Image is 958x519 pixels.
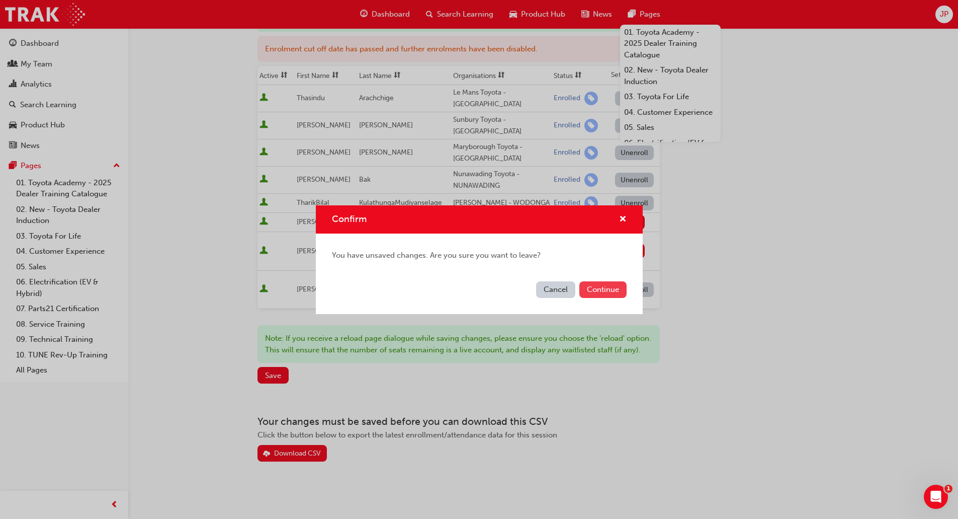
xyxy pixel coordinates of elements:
[316,205,643,314] div: Confirm
[619,213,627,226] button: cross-icon
[924,485,948,509] iframe: Intercom live chat
[944,485,952,493] span: 1
[579,281,627,298] button: Continue
[536,281,575,298] button: Cancel
[332,213,367,225] span: Confirm
[316,234,643,277] div: You have unsaved changes. Are you sure you want to leave?
[619,215,627,225] span: cross-icon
